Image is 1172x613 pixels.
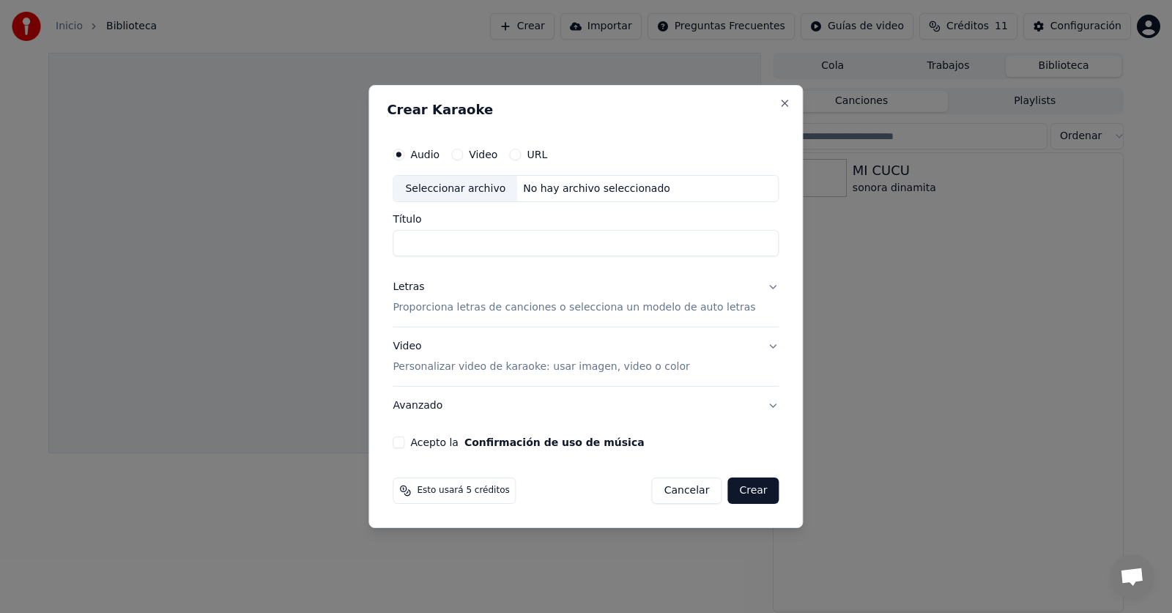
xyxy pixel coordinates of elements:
label: Acepto la [410,437,644,447]
button: Crear [727,478,779,504]
h2: Crear Karaoke [387,103,785,116]
button: Cancelar [652,478,722,504]
p: Proporciona letras de canciones o selecciona un modelo de auto letras [393,301,755,316]
div: No hay archivo seleccionado [517,182,676,196]
button: Acepto la [464,437,645,447]
label: URL [527,149,547,160]
button: Avanzado [393,387,779,425]
label: Audio [410,149,439,160]
label: Video [469,149,497,160]
span: Esto usará 5 créditos [417,485,509,497]
div: Letras [393,281,424,295]
div: Seleccionar archivo [393,176,517,202]
button: LetrasProporciona letras de canciones o selecciona un modelo de auto letras [393,269,779,327]
button: VideoPersonalizar video de karaoke: usar imagen, video o color [393,328,779,387]
label: Título [393,215,779,225]
p: Personalizar video de karaoke: usar imagen, video o color [393,360,689,374]
div: Video [393,340,689,375]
